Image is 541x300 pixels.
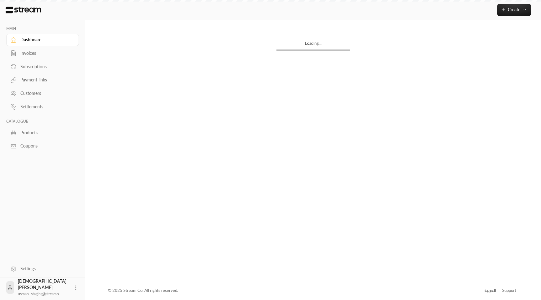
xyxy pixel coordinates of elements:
[276,40,350,49] div: Loading...
[5,7,42,13] img: Logo
[18,292,62,296] span: usman+staging@streamp...
[500,285,518,296] a: Support
[6,26,79,31] p: MAIN
[20,143,71,149] div: Coupons
[6,101,79,113] a: Settlements
[6,34,79,46] a: Dashboard
[20,90,71,96] div: Customers
[6,140,79,152] a: Coupons
[20,64,71,70] div: Subscriptions
[6,74,79,86] a: Payment links
[20,266,71,272] div: Settings
[18,278,69,297] div: [DEMOGRAPHIC_DATA][PERSON_NAME]
[6,262,79,275] a: Settings
[20,130,71,136] div: Products
[20,104,71,110] div: Settlements
[20,77,71,83] div: Payment links
[6,47,79,59] a: Invoices
[6,87,79,100] a: Customers
[108,287,178,294] div: © 2025 Stream Co. All rights reserved.
[484,287,496,294] div: العربية
[6,60,79,73] a: Subscriptions
[6,127,79,139] a: Products
[508,7,520,12] span: Create
[20,37,71,43] div: Dashboard
[6,119,79,124] p: CATALOGUE
[497,4,531,16] button: Create
[20,50,71,56] div: Invoices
